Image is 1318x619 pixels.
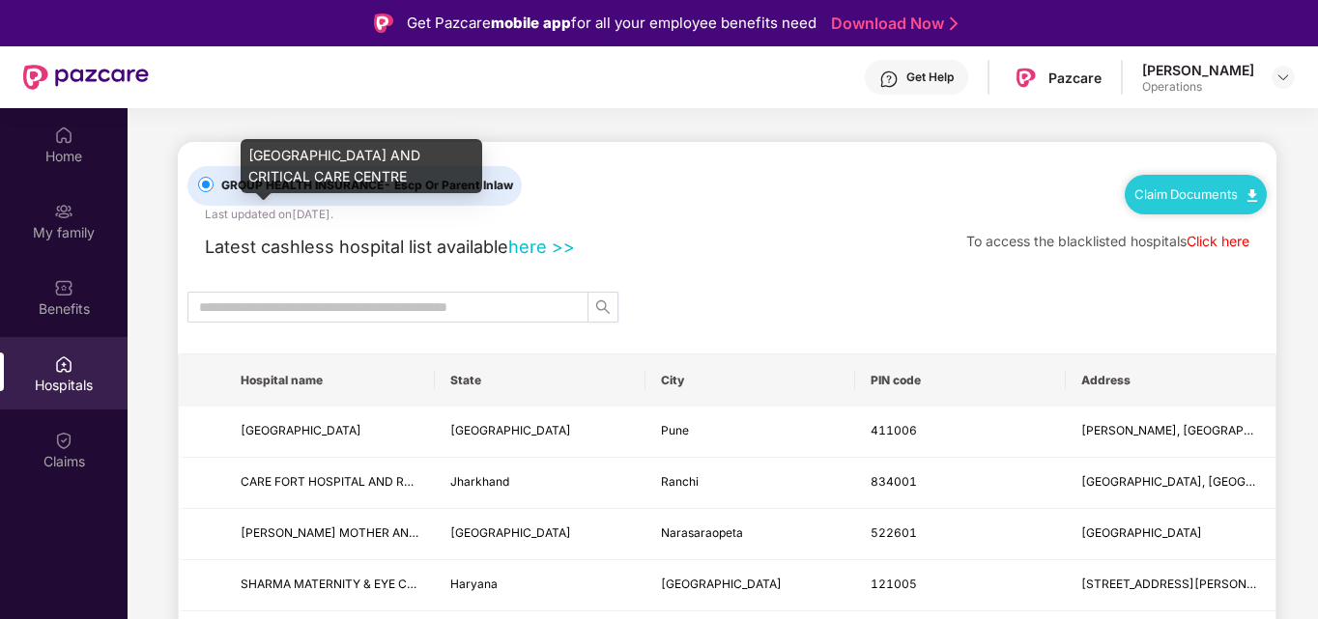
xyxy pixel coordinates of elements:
[871,577,917,591] span: 121005
[407,12,817,35] div: Get Pazcare for all your employee benefits need
[871,525,917,540] span: 522601
[491,14,571,32] strong: mobile app
[645,354,855,407] th: City
[435,560,645,611] td: Haryana
[54,278,73,297] img: svg+xml;base64,PHN2ZyBpZD0iQmVuZWZpdHMiIHhtbG5zPSJodHRwOi8vd3d3LnczLm9yZy8yMDAwL3N2ZyIgd2lkdGg9Ij...
[661,423,689,437] span: Pune
[1066,354,1275,407] th: Address
[645,509,855,560] td: Narasaraopeta
[1081,373,1260,388] span: Address
[241,577,444,591] span: SHARMA MATERNITY & EYE CENTRE
[587,292,618,323] button: search
[966,233,1187,249] span: To access the blacklisted hospitals
[950,14,958,34] img: Stroke
[871,474,917,489] span: 834001
[241,525,516,540] span: [PERSON_NAME] MOTHER AND CHILD HOSPITAL
[241,139,482,193] div: [GEOGRAPHIC_DATA] AND CRITICAL CARE CENTRE
[508,236,575,257] a: here >>
[1066,509,1275,560] td: Palnadu Road, Beside Municiple Library
[54,126,73,145] img: svg+xml;base64,PHN2ZyBpZD0iSG9tZSIgeG1sbnM9Imh0dHA6Ly93d3cudzMub3JnLzIwMDAvc3ZnIiB3aWR0aD0iMjAiIG...
[1142,79,1254,95] div: Operations
[225,560,435,611] td: SHARMA MATERNITY & EYE CENTRE
[54,431,73,450] img: svg+xml;base64,PHN2ZyBpZD0iQ2xhaW0iIHhtbG5zPSJodHRwOi8vd3d3LnczLm9yZy8yMDAwL3N2ZyIgd2lkdGg9IjIwIi...
[1066,407,1275,458] td: Siddharth Mension, Pune Nagar Road, Opp Agakhan Palace
[435,354,645,407] th: State
[661,474,699,489] span: Ranchi
[23,65,149,90] img: New Pazcare Logo
[450,423,571,437] span: [GEOGRAPHIC_DATA]
[241,423,361,437] span: [GEOGRAPHIC_DATA]
[1048,69,1102,87] div: Pazcare
[1187,233,1249,249] a: Click here
[1081,577,1290,591] span: [STREET_ADDRESS][PERSON_NAME]
[1134,186,1257,202] a: Claim Documents
[588,299,617,315] span: search
[645,560,855,611] td: Faridabad
[435,509,645,560] td: Andhra Pradesh
[1081,525,1202,540] span: [GEOGRAPHIC_DATA]
[435,407,645,458] td: Maharashtra
[225,407,435,458] td: SHREE HOSPITAL
[241,373,419,388] span: Hospital name
[1142,61,1254,79] div: [PERSON_NAME]
[879,70,899,89] img: svg+xml;base64,PHN2ZyBpZD0iSGVscC0zMngzMiIgeG1sbnM9Imh0dHA6Ly93d3cudzMub3JnLzIwMDAvc3ZnIiB3aWR0aD...
[661,525,743,540] span: Narasaraopeta
[435,458,645,509] td: Jharkhand
[214,177,521,195] span: GROUP HEALTH INSURANCE
[855,354,1065,407] th: PIN code
[645,458,855,509] td: Ranchi
[1066,560,1275,611] td: House No 94 , New Indusrial Town, Deep Chand Bhartia Marg
[225,354,435,407] th: Hospital name
[661,577,782,591] span: [GEOGRAPHIC_DATA]
[1012,64,1040,92] img: Pazcare_Logo.png
[54,202,73,221] img: svg+xml;base64,PHN2ZyB3aWR0aD0iMjAiIGhlaWdodD0iMjAiIHZpZXdCb3g9IjAgMCAyMCAyMCIgZmlsbD0ibm9uZSIgeG...
[225,509,435,560] td: SRI SRINIVASA MOTHER AND CHILD HOSPITAL
[871,423,917,437] span: 411006
[450,525,571,540] span: [GEOGRAPHIC_DATA]
[374,14,393,33] img: Logo
[906,70,954,85] div: Get Help
[450,474,509,489] span: Jharkhand
[831,14,952,34] a: Download Now
[54,354,73,374] img: svg+xml;base64,PHN2ZyBpZD0iSG9zcGl0YWxzIiB4bWxucz0iaHR0cDovL3d3dy53My5vcmcvMjAwMC9zdmciIHdpZHRoPS...
[241,474,537,489] span: CARE FORT HOSPITAL AND RESEARCH FOUNDATION
[205,206,333,224] div: Last updated on [DATE] .
[450,577,498,591] span: Haryana
[1275,70,1291,85] img: svg+xml;base64,PHN2ZyBpZD0iRHJvcGRvd24tMzJ4MzIiIHhtbG5zPSJodHRwOi8vd3d3LnczLm9yZy8yMDAwL3N2ZyIgd2...
[1247,189,1257,202] img: svg+xml;base64,PHN2ZyB4bWxucz0iaHR0cDovL3d3dy53My5vcmcvMjAwMC9zdmciIHdpZHRoPSIxMC40IiBoZWlnaHQ9Ij...
[225,458,435,509] td: CARE FORT HOSPITAL AND RESEARCH FOUNDATION
[645,407,855,458] td: Pune
[1066,458,1275,509] td: KONKA RD, LOWER BAZAR
[205,236,508,257] span: Latest cashless hospital list available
